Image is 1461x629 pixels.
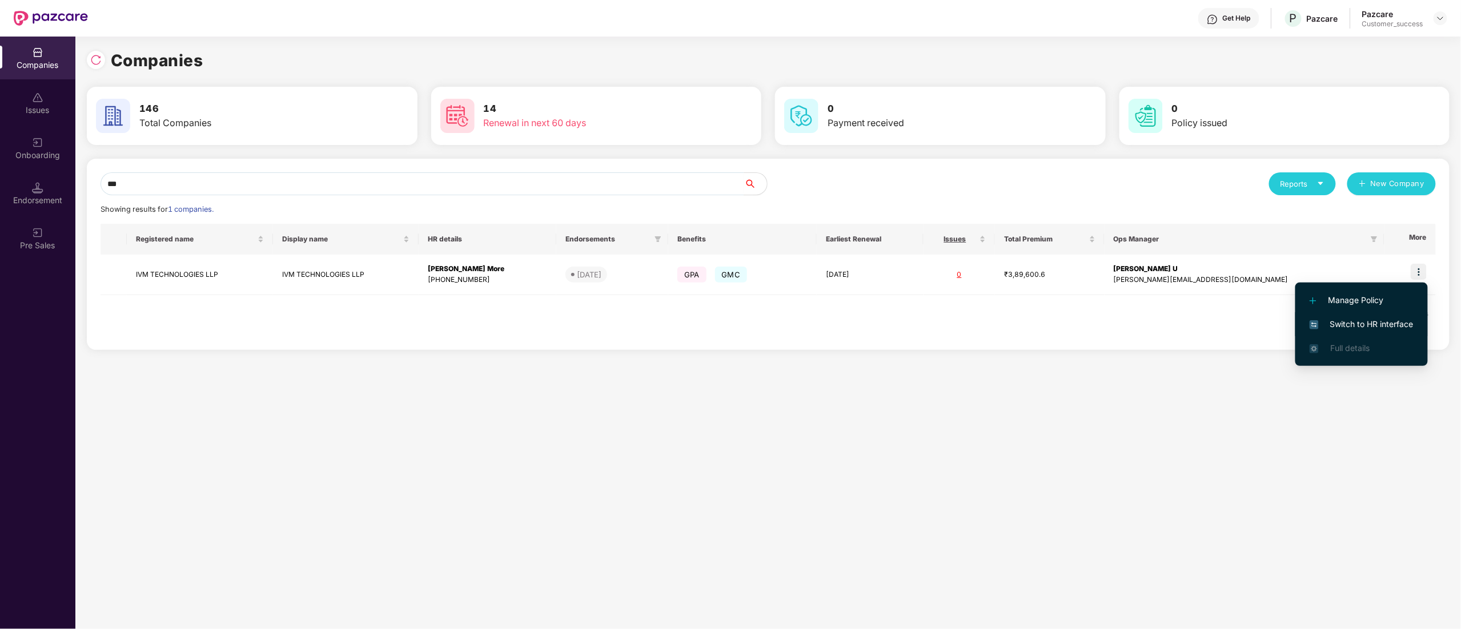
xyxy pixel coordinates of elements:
[817,224,924,255] th: Earliest Renewal
[484,116,689,130] div: Renewal in next 60 days
[32,47,43,58] img: svg+xml;base64,PHN2ZyBpZD0iQ29tcGFuaWVzIiB4bWxucz0iaHR0cDovL3d3dy53My5vcmcvMjAwMC9zdmciIHdpZHRoPS...
[139,116,344,130] div: Total Companies
[96,99,130,133] img: svg+xml;base64,PHN2ZyB4bWxucz0iaHR0cDovL3d3dy53My5vcmcvMjAwMC9zdmciIHdpZHRoPSI2MCIgaGVpZ2h0PSI2MC...
[101,205,214,213] span: Showing results for
[136,235,255,244] span: Registered name
[273,255,419,295] td: IVM TECHNOLOGIES LLP
[652,232,664,246] span: filter
[32,227,43,239] img: svg+xml;base64,PHN2ZyB3aWR0aD0iMjAiIGhlaWdodD0iMjAiIHZpZXdCb3g9IjAgMCAyMCAyMCIgZmlsbD0ibm9uZSIgeG...
[1310,318,1414,330] span: Switch to HR interface
[744,172,768,195] button: search
[1004,269,1095,280] div: ₹3,89,600.6
[817,255,924,295] td: [DATE]
[32,182,43,193] img: svg+xml;base64,PHN2ZyB3aWR0aD0iMTQuNSIgaGVpZ2h0PSIxNC41IiB2aWV3Qm94PSIwIDAgMTYgMTYiIGZpbGw9Im5vbm...
[677,267,707,283] span: GPA
[1362,19,1423,29] div: Customer_success
[1290,11,1297,25] span: P
[428,264,547,275] div: [PERSON_NAME] More
[995,224,1105,255] th: Total Premium
[440,99,475,133] img: svg+xml;base64,PHN2ZyB4bWxucz0iaHR0cDovL3d3dy53My5vcmcvMjAwMC9zdmciIHdpZHRoPSI2MCIgaGVpZ2h0PSI2MC...
[1114,264,1375,275] div: [PERSON_NAME] U
[784,99,818,133] img: svg+xml;base64,PHN2ZyB4bWxucz0iaHR0cDovL3d3dy53My5vcmcvMjAwMC9zdmciIHdpZHRoPSI2MCIgaGVpZ2h0PSI2MC...
[32,92,43,103] img: svg+xml;base64,PHN2ZyBpZD0iSXNzdWVzX2Rpc2FibGVkIiB4bWxucz0iaHR0cDovL3d3dy53My5vcmcvMjAwMC9zdmciIH...
[1371,236,1378,243] span: filter
[1281,178,1324,189] div: Reports
[1310,320,1319,329] img: svg+xml;base64,PHN2ZyB4bWxucz0iaHR0cDovL3d3dy53My5vcmcvMjAwMC9zdmciIHdpZHRoPSIxNiIgaGVpZ2h0PSIxNi...
[1362,9,1423,19] div: Pazcare
[828,116,1033,130] div: Payment received
[127,224,272,255] th: Registered name
[1359,180,1366,189] span: plus
[1207,14,1218,25] img: svg+xml;base64,PHN2ZyBpZD0iSGVscC0zMngzMiIgeG1sbnM9Imh0dHA6Ly93d3cudzMub3JnLzIwMDAvc3ZnIiB3aWR0aD...
[32,137,43,148] img: svg+xml;base64,PHN2ZyB3aWR0aD0iMjAiIGhlaWdodD0iMjAiIHZpZXdCb3g9IjAgMCAyMCAyMCIgZmlsbD0ibm9uZSIgeG...
[127,255,272,295] td: IVM TECHNOLOGIES LLP
[111,48,203,73] h1: Companies
[1172,102,1377,116] h3: 0
[419,224,556,255] th: HR details
[924,224,995,255] th: Issues
[14,11,88,26] img: New Pazcare Logo
[655,236,661,243] span: filter
[828,102,1033,116] h3: 0
[1310,294,1414,307] span: Manage Policy
[1223,14,1251,23] div: Get Help
[428,275,547,285] div: [PHONE_NUMBER]
[565,235,650,244] span: Endorsements
[1114,235,1366,244] span: Ops Manager
[1004,235,1087,244] span: Total Premium
[1371,178,1425,189] span: New Company
[1129,99,1163,133] img: svg+xml;base64,PHN2ZyB4bWxucz0iaHR0cDovL3d3dy53My5vcmcvMjAwMC9zdmciIHdpZHRoPSI2MCIgaGVpZ2h0PSI2MC...
[168,205,214,213] span: 1 companies.
[1172,116,1377,130] div: Policy issued
[1330,343,1370,353] span: Full details
[282,235,401,244] span: Display name
[744,179,767,188] span: search
[1436,14,1445,23] img: svg+xml;base64,PHN2ZyBpZD0iRHJvcGRvd24tMzJ4MzIiIHhtbG5zPSJodHRwOi8vd3d3LnczLm9yZy8yMDAwL3N2ZyIgd2...
[1384,224,1436,255] th: More
[668,224,817,255] th: Benefits
[1368,232,1380,246] span: filter
[1411,264,1427,280] img: icon
[1347,172,1436,195] button: plusNew Company
[577,269,601,280] div: [DATE]
[484,102,689,116] h3: 14
[1317,180,1324,187] span: caret-down
[273,224,419,255] th: Display name
[1310,297,1316,304] img: svg+xml;base64,PHN2ZyB4bWxucz0iaHR0cDovL3d3dy53My5vcmcvMjAwMC9zdmciIHdpZHRoPSIxMi4yMDEiIGhlaWdodD...
[1114,275,1375,285] div: [PERSON_NAME][EMAIL_ADDRESS][DOMAIN_NAME]
[715,267,748,283] span: GMC
[933,235,977,244] span: Issues
[139,102,344,116] h3: 146
[933,269,986,280] div: 0
[90,54,102,66] img: svg+xml;base64,PHN2ZyBpZD0iUmVsb2FkLTMyeDMyIiB4bWxucz0iaHR0cDovL3d3dy53My5vcmcvMjAwMC9zdmciIHdpZH...
[1310,344,1319,353] img: svg+xml;base64,PHN2ZyB4bWxucz0iaHR0cDovL3d3dy53My5vcmcvMjAwMC9zdmciIHdpZHRoPSIxNi4zNjMiIGhlaWdodD...
[1307,13,1338,24] div: Pazcare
